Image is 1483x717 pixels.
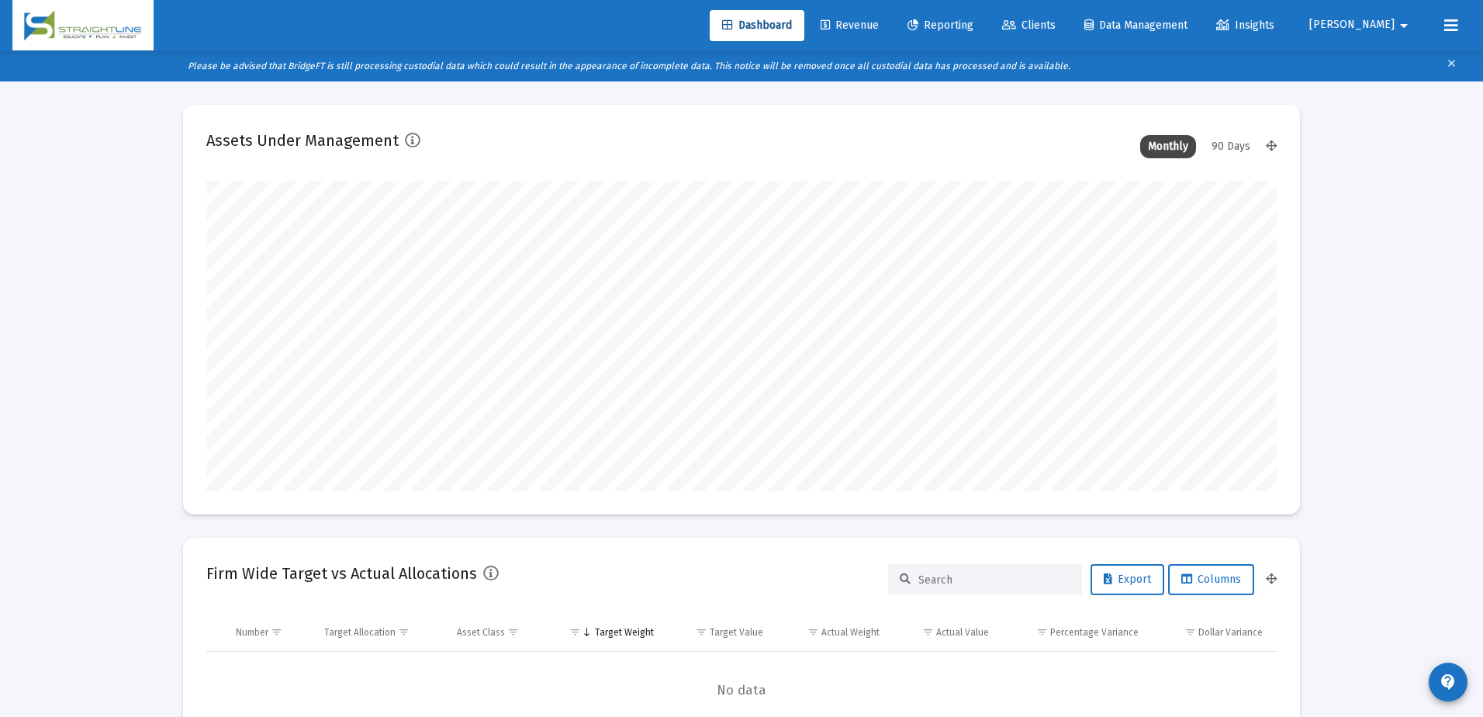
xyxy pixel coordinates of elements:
span: Show filter options for column 'Target Value' [696,626,707,638]
div: Target Weight [595,626,654,639]
mat-icon: contact_support [1439,673,1457,691]
span: Revenue [821,19,879,32]
a: Clients [990,10,1068,41]
td: Column Target Allocation [313,614,446,651]
img: Dashboard [24,10,142,41]
mat-icon: arrow_drop_down [1395,10,1413,41]
a: Revenue [808,10,891,41]
div: Actual Value [936,626,989,639]
a: Reporting [895,10,986,41]
button: Columns [1168,564,1254,595]
span: Show filter options for column 'Target Allocation' [398,626,410,638]
span: Show filter options for column 'Percentage Variance' [1036,626,1048,638]
td: Column Actual Weight [774,614,890,651]
td: Column Percentage Variance [1000,614,1149,651]
span: [PERSON_NAME] [1309,19,1395,32]
a: Insights [1204,10,1287,41]
span: Show filter options for column 'Actual Weight' [807,626,819,638]
div: Actual Weight [821,626,880,639]
i: Please be advised that BridgeFT is still processing custodial data which could result in the appe... [188,61,1070,71]
h2: Assets Under Management [206,128,399,153]
div: Monthly [1140,135,1196,158]
span: Clients [1002,19,1056,32]
td: Column Target Weight [548,614,665,651]
span: Show filter options for column 'Actual Value' [922,626,934,638]
td: Column Number [225,614,313,651]
span: Reporting [907,19,973,32]
span: Show filter options for column 'Dollar Variance' [1184,626,1196,638]
h2: Firm Wide Target vs Actual Allocations [206,561,477,586]
span: Columns [1181,573,1241,586]
button: Export [1091,564,1164,595]
div: Asset Class [457,626,505,639]
td: Column Actual Value [890,614,1000,651]
span: No data [206,682,1277,699]
div: Target Value [710,626,763,639]
a: Data Management [1072,10,1200,41]
mat-icon: clear [1446,54,1457,78]
span: Show filter options for column 'Asset Class' [507,626,519,638]
td: Column Dollar Variance [1149,614,1277,651]
div: Percentage Variance [1050,626,1139,639]
span: Insights [1216,19,1274,32]
div: 90 Days [1204,135,1258,158]
div: Dollar Variance [1198,626,1263,639]
span: Dashboard [722,19,792,32]
span: Export [1104,573,1151,586]
span: Show filter options for column 'Number' [271,626,282,638]
div: Number [236,626,268,639]
span: Show filter options for column 'Target Weight' [569,626,581,638]
a: Dashboard [710,10,804,41]
td: Column Asset Class [446,614,549,651]
span: Data Management [1084,19,1187,32]
div: Target Allocation [324,626,396,639]
input: Search [918,573,1070,587]
button: [PERSON_NAME] [1291,9,1432,40]
td: Column Target Value [665,614,774,651]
